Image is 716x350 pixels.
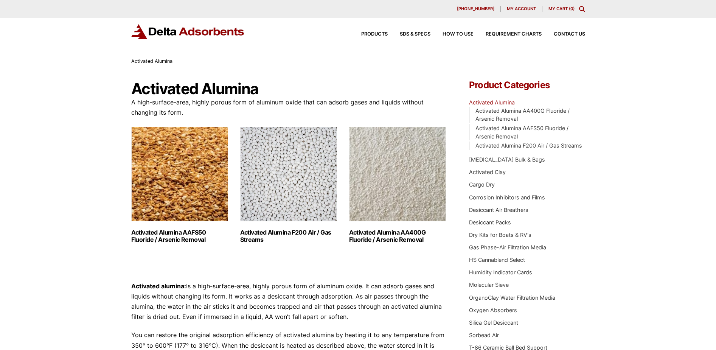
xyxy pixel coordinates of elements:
a: Silica Gel Desiccant [469,319,518,326]
a: Corrosion Inhibitors and Films [469,194,545,201]
img: Delta Adsorbents [131,24,245,39]
a: Humidity Indicator Cards [469,269,532,275]
a: [MEDICAL_DATA] Bulk & Bags [469,156,545,163]
a: Products [349,32,388,37]
a: Cargo Dry [469,181,495,188]
a: Molecular Sieve [469,282,509,288]
a: Gas Phase-Air Filtration Media [469,244,546,250]
img: Activated Alumina AAFS50 Fluoride / Arsenic Removal [131,127,228,221]
a: Activated Alumina [469,99,515,106]
span: How to Use [443,32,474,37]
a: Desiccant Packs [469,219,511,226]
a: How to Use [430,32,474,37]
a: Dry Kits for Boats & RV's [469,232,531,238]
a: My Cart (0) [548,6,575,11]
a: Activated Alumina F200 Air / Gas Streams [475,142,582,149]
a: Visit product category Activated Alumina AA400G Fluoride / Arsenic Removal [349,127,446,243]
span: SDS & SPECS [400,32,430,37]
span: [PHONE_NUMBER] [457,7,494,11]
a: Sorbead Air [469,332,499,338]
div: Toggle Modal Content [579,6,585,12]
p: A high-surface-area, highly porous form of aluminum oxide that can adsorb gases and liquids witho... [131,97,447,118]
h2: Activated Alumina AA400G Fluoride / Arsenic Removal [349,229,446,243]
span: 0 [570,6,573,11]
a: My account [501,6,542,12]
h1: Activated Alumina [131,81,447,97]
a: Desiccant Air Breathers [469,207,528,213]
span: My account [507,7,536,11]
span: Contact Us [554,32,585,37]
h2: Activated Alumina F200 Air / Gas Streams [240,229,337,243]
a: OrganoClay Water Filtration Media [469,294,555,301]
span: Requirement Charts [486,32,542,37]
a: Activated Alumina AAFS50 Fluoride / Arsenic Removal [475,125,568,140]
a: SDS & SPECS [388,32,430,37]
a: Activated Alumina AA400G Fluoride / Arsenic Removal [475,107,570,122]
span: Products [361,32,388,37]
span: Activated Alumina [131,58,172,64]
a: Visit product category Activated Alumina F200 Air / Gas Streams [240,127,337,243]
a: Oxygen Absorbers [469,307,517,313]
h2: Activated Alumina AAFS50 Fluoride / Arsenic Removal [131,229,228,243]
a: Contact Us [542,32,585,37]
a: HS Cannablend Select [469,257,525,263]
a: Visit product category Activated Alumina AAFS50 Fluoride / Arsenic Removal [131,127,228,243]
a: Activated Clay [469,169,506,175]
img: Activated Alumina AA400G Fluoride / Arsenic Removal [349,127,446,221]
h4: Product Categories [469,81,585,90]
a: Requirement Charts [474,32,542,37]
strong: Activated alumina: [131,282,186,290]
p: Is a high-surface-area, highly porous form of aluminum oxide. It can adsorb gases and liquids wit... [131,281,447,322]
a: [PHONE_NUMBER] [451,6,501,12]
img: Activated Alumina F200 Air / Gas Streams [240,127,337,221]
